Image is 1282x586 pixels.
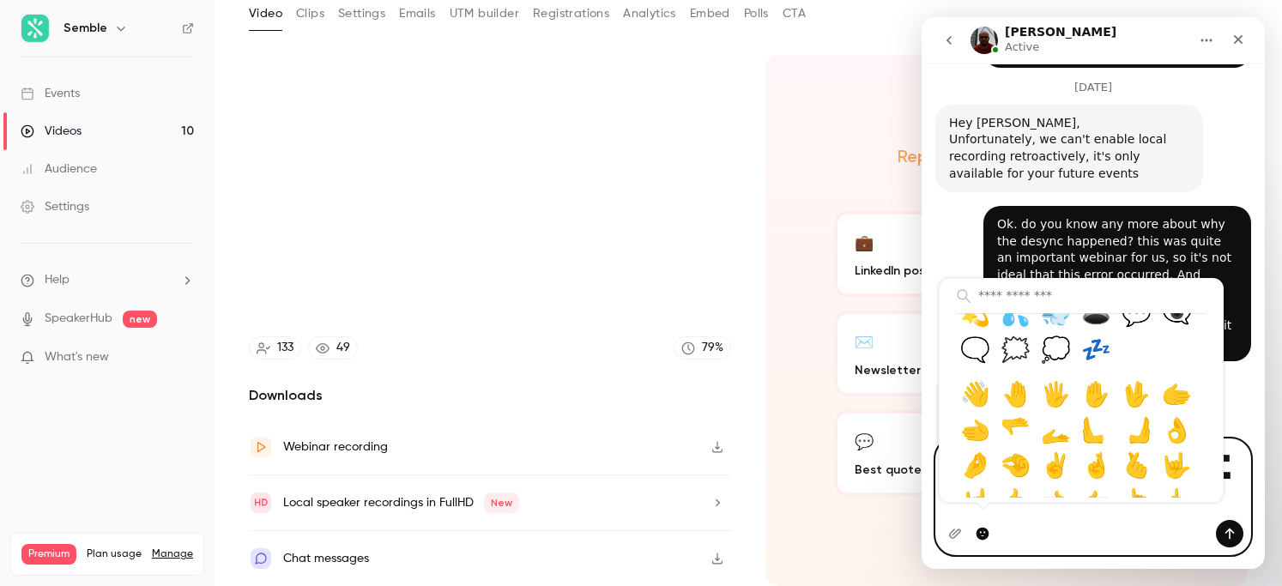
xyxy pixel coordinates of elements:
span: What's new [45,348,109,366]
li: help-dropdown-opener [21,271,194,289]
a: 133 [249,336,301,359]
span: Premium [21,544,76,565]
div: 79 % [702,339,723,357]
a: 49 [308,336,358,359]
span: Help [45,271,70,289]
h6: Semble [63,20,107,37]
a: 79% [674,336,731,359]
h2: Repurpose [PERSON_NAME] [898,146,1116,166]
div: Audience [21,160,97,178]
div: Events [21,85,80,102]
div: Webinar recording [283,437,388,457]
div: 💼 [855,228,874,255]
div: Settings [21,198,89,215]
button: 💼LinkedIn post [834,211,1000,297]
span: Newsletter [855,361,921,379]
iframe: Noticeable Trigger [173,350,194,365]
div: Chat messages [283,548,369,569]
img: Semble [21,15,49,42]
div: ✉️ [855,328,874,354]
span: new [123,311,157,328]
iframe: Intercom live chat [922,17,1265,569]
a: Manage [152,547,193,561]
span: New [484,492,519,513]
span: Best quotes [855,461,928,479]
div: 133 [277,339,293,357]
a: SpeakerHub [45,310,112,328]
button: 💬Best quotes [834,410,1000,496]
h2: Downloads [249,385,731,406]
button: ✉️Newsletter [834,311,1000,396]
span: LinkedIn post [855,262,931,280]
div: 49 [336,339,350,357]
div: Local speaker recordings in FullHD [283,492,519,513]
span: Plan usage [87,547,142,561]
div: 💬 [855,427,874,454]
div: Videos [21,123,82,140]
